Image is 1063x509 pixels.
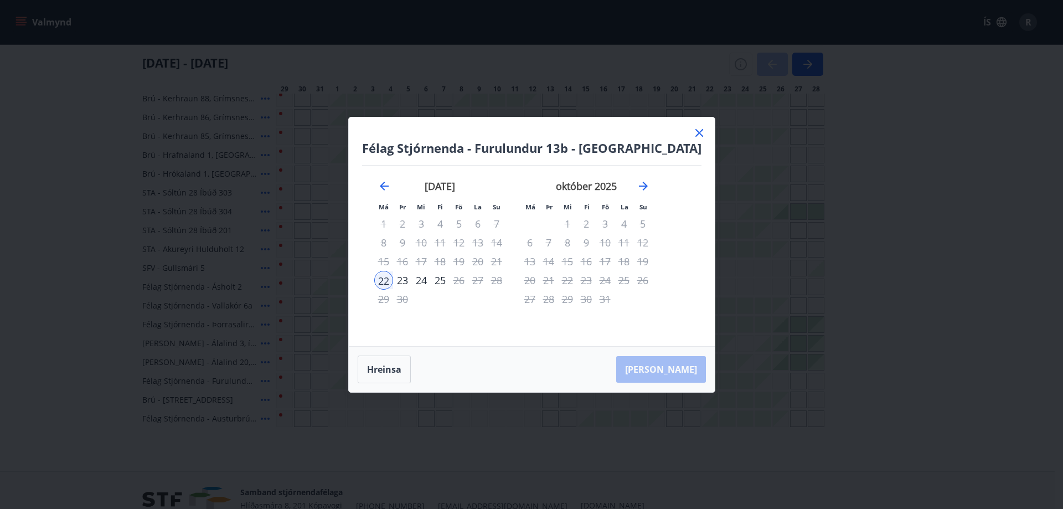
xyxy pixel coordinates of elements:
[493,203,500,211] small: Su
[450,214,468,233] div: Aðeins útritun í boði
[639,203,647,211] small: Su
[596,233,615,252] td: Not available. föstudagur, 10. október 2025
[474,203,482,211] small: La
[374,271,393,290] div: Aðeins innritun í boði
[393,214,412,233] td: Not available. þriðjudagur, 2. september 2025
[393,271,412,290] div: 23
[431,233,450,252] td: Not available. fimmtudagur, 11. september 2025
[633,214,652,233] td: Not available. sunnudagur, 5. október 2025
[584,203,590,211] small: Fi
[393,290,412,309] td: Not available. þriðjudagur, 30. september 2025
[558,214,577,233] td: Not available. miðvikudagur, 1. október 2025
[487,271,506,290] td: Not available. sunnudagur, 28. september 2025
[564,203,572,211] small: Mi
[412,214,431,233] td: Not available. miðvikudagur, 3. september 2025
[520,290,539,309] td: Not available. mánudagur, 27. október 2025
[615,271,633,290] td: Not available. laugardagur, 25. október 2025
[558,271,577,290] div: Aðeins útritun í boði
[577,271,596,290] td: Not available. fimmtudagur, 23. október 2025
[431,252,450,271] td: Not available. fimmtudagur, 18. september 2025
[437,203,443,211] small: Fi
[596,214,615,233] td: Not available. föstudagur, 3. október 2025
[558,290,577,309] td: Not available. miðvikudagur, 29. október 2025
[417,203,425,211] small: Mi
[450,271,468,290] td: Not available. föstudagur, 26. september 2025
[431,271,450,290] td: Choose fimmtudagur, 25. september 2025 as your check-out date. It’s available.
[633,252,652,271] td: Not available. sunnudagur, 19. október 2025
[596,252,615,271] td: Not available. föstudagur, 17. október 2025
[362,166,666,333] div: Calendar
[615,252,633,271] td: Not available. laugardagur, 18. október 2025
[378,179,391,193] div: Move backward to switch to the previous month.
[558,252,577,271] td: Not available. miðvikudagur, 15. október 2025
[520,271,539,290] td: Not available. mánudagur, 20. október 2025
[520,252,539,271] td: Not available. mánudagur, 13. október 2025
[615,233,633,252] td: Not available. laugardagur, 11. október 2025
[577,214,596,233] td: Not available. fimmtudagur, 2. október 2025
[379,203,389,211] small: Má
[558,233,577,252] td: Not available. miðvikudagur, 8. október 2025
[468,252,487,271] td: Not available. laugardagur, 20. september 2025
[602,203,609,211] small: Fö
[546,203,553,211] small: Þr
[358,356,411,383] button: Hreinsa
[633,271,652,290] td: Not available. sunnudagur, 26. október 2025
[362,140,701,156] h4: Félag Stjórnenda - Furulundur 13b - [GEOGRAPHIC_DATA]
[468,233,487,252] td: Not available. laugardagur, 13. september 2025
[431,271,450,290] div: Aðeins útritun í boði
[539,271,558,290] td: Not available. þriðjudagur, 21. október 2025
[596,290,615,309] td: Not available. föstudagur, 31. október 2025
[621,203,628,211] small: La
[468,271,487,290] td: Not available. laugardagur, 27. september 2025
[393,271,412,290] td: Choose þriðjudagur, 23. september 2025 as your check-out date. It’s available.
[412,233,431,252] td: Not available. miðvikudagur, 10. september 2025
[539,290,558,309] td: Not available. þriðjudagur, 28. október 2025
[556,179,617,193] strong: október 2025
[637,179,650,193] div: Move forward to switch to the next month.
[487,214,506,233] td: Not available. sunnudagur, 7. september 2025
[487,233,506,252] td: Not available. sunnudagur, 14. september 2025
[539,252,558,271] td: Not available. þriðjudagur, 14. október 2025
[577,233,596,252] td: Not available. fimmtudagur, 9. október 2025
[633,233,652,252] td: Not available. sunnudagur, 12. október 2025
[577,252,596,271] td: Not available. fimmtudagur, 16. október 2025
[596,271,615,290] td: Not available. föstudagur, 24. október 2025
[468,214,487,233] td: Not available. laugardagur, 6. september 2025
[539,233,558,252] td: Not available. þriðjudagur, 7. október 2025
[393,233,412,252] td: Not available. þriðjudagur, 9. september 2025
[520,233,539,252] td: Not available. mánudagur, 6. október 2025
[577,290,596,309] td: Not available. fimmtudagur, 30. október 2025
[412,271,431,290] div: 24
[450,233,468,252] td: Not available. föstudagur, 12. september 2025
[431,214,450,233] td: Not available. fimmtudagur, 4. september 2025
[412,271,431,290] td: Choose miðvikudagur, 24. september 2025 as your check-out date. It’s available.
[399,203,406,211] small: Þr
[374,271,393,290] td: Selected as start date. mánudagur, 22. september 2025
[615,214,633,233] td: Not available. laugardagur, 4. október 2025
[374,233,393,252] td: Not available. mánudagur, 8. september 2025
[596,233,615,252] div: Aðeins útritun í boði
[393,290,412,309] div: Aðeins útritun í boði
[425,179,455,193] strong: [DATE]
[558,271,577,290] td: Not available. miðvikudagur, 22. október 2025
[450,214,468,233] td: Not available. föstudagur, 5. september 2025
[487,252,506,271] td: Not available. sunnudagur, 21. september 2025
[450,252,468,271] td: Not available. föstudagur, 19. september 2025
[374,214,393,233] td: Not available. mánudagur, 1. september 2025
[455,203,462,211] small: Fö
[525,203,535,211] small: Má
[412,252,431,271] td: Not available. miðvikudagur, 17. september 2025
[393,252,412,271] td: Not available. þriðjudagur, 16. september 2025
[374,290,393,309] td: Not available. mánudagur, 29. september 2025
[374,252,393,271] td: Not available. mánudagur, 15. september 2025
